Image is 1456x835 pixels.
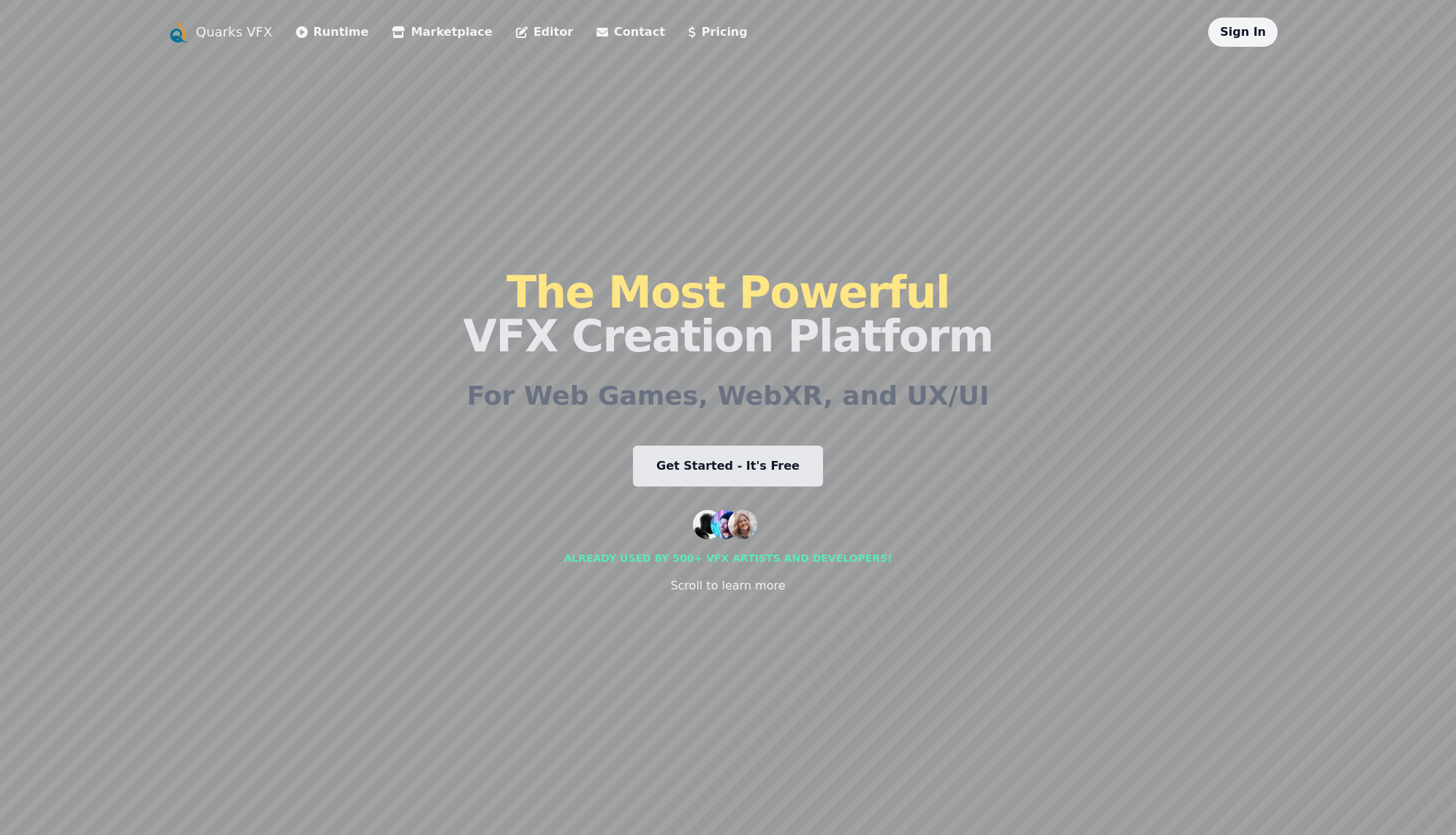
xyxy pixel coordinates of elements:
a: Marketplace [392,23,492,41]
a: Editor [516,23,573,41]
img: customer 1 [693,510,722,539]
a: Sign In [1220,25,1266,39]
img: customer 2 [710,510,740,539]
div: Scroll to learn more [670,577,785,595]
a: Runtime [296,23,369,41]
a: Pricing [689,23,748,41]
a: Quarks VFX [196,22,273,42]
a: Get Started - It's Free [633,446,823,487]
h2: For Web Games, WebXR, and UX/UI [467,381,990,411]
span: The Most Powerful [507,267,949,318]
div: Already used by 500+ vfx artists and developers! [564,551,892,565]
img: customer 3 [728,510,757,539]
h1: VFX Creation Platform [463,270,993,358]
a: Contact [596,23,665,41]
